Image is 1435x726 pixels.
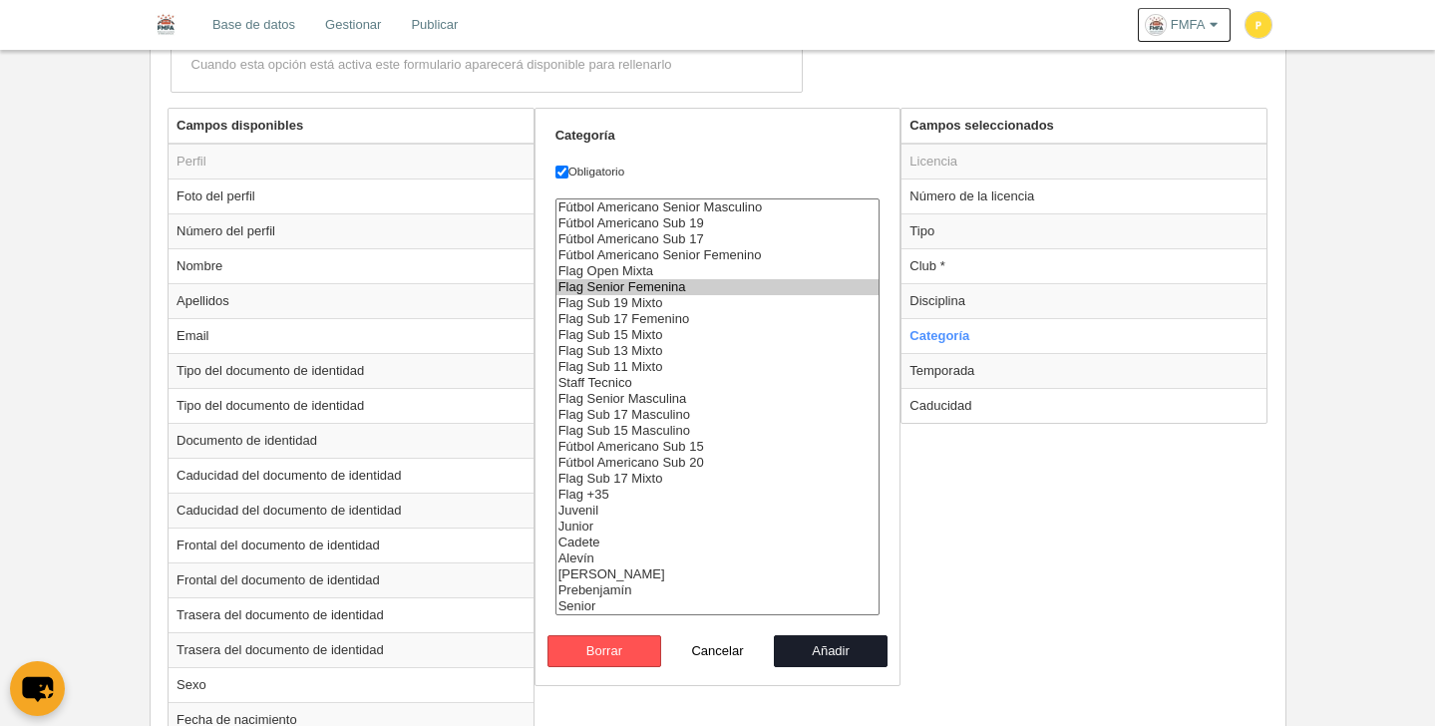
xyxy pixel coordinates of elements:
option: Fútbol Americano Sub 17 [556,231,880,247]
td: Club * [901,248,1266,283]
td: Trasera del documento de identidad [169,597,534,632]
option: Flag Senior Femenina [556,279,880,295]
img: c2l6ZT0zMHgzMCZmcz05JnRleHQ9UCZiZz1mZGQ4MzU%3D.png [1246,12,1271,38]
option: Fútbol Americano Sub 15 [556,439,880,455]
td: Disciplina [901,283,1266,318]
button: Borrar [547,635,661,667]
option: Flag Sub 17 Masculino [556,407,880,423]
td: Email [169,318,534,353]
option: Fútbol Americano Sub 19 [556,215,880,231]
td: Sexo [169,667,534,702]
strong: Categoría [555,128,615,143]
option: Benjamín [556,566,880,582]
option: Senior [556,598,880,614]
th: Campos seleccionados [901,109,1266,144]
span: FMFA [1171,15,1206,35]
td: Categoría [901,318,1266,353]
td: Tipo [901,213,1266,248]
option: Flag +35 [556,487,880,503]
td: Nombre [169,248,534,283]
td: Perfil [169,144,534,180]
td: Número de la licencia [901,179,1266,213]
option: Flag Sub 13 Mixto [556,343,880,359]
option: Juvenil [556,503,880,519]
option: Flag Open Mixta [556,263,880,279]
button: Cancelar [661,635,775,667]
td: Caducidad del documento de identidad [169,458,534,493]
div: Cuando esta opción está activa este formulario aparecerá disponible para rellenarlo [191,56,782,74]
td: Temporada [901,353,1266,388]
td: Trasera del documento de identidad [169,632,534,667]
td: Tipo del documento de identidad [169,388,534,423]
img: OaSyhHG2e8IO.30x30.jpg [1146,15,1166,35]
td: Apellidos [169,283,534,318]
option: Flag Sub 11 Mixto [556,359,880,375]
option: Flag Sub 15 Mixto [556,327,880,343]
td: Caducidad del documento de identidad [169,493,534,528]
td: Caducidad [901,388,1266,423]
option: Cadete [556,535,880,550]
td: Foto del perfil [169,179,534,213]
option: Fútbol Americano Senior Masculino [556,199,880,215]
option: Flag Sub 19 Mixto [556,295,880,311]
option: Staff Tecnico [556,375,880,391]
input: Obligatorio [555,166,568,179]
option: Alevín [556,550,880,566]
option: Flag Senior Masculina [556,391,880,407]
label: Obligatorio [555,163,881,181]
th: Campos disponibles [169,109,534,144]
td: Frontal del documento de identidad [169,528,534,562]
td: Número del perfil [169,213,534,248]
option: Fútbol Americano Sub 20 [556,455,880,471]
td: Tipo del documento de identidad [169,353,534,388]
option: Flag Sub 17 Mixto [556,471,880,487]
option: Flag Sub 15 Masculino [556,423,880,439]
td: Documento de identidad [169,423,534,458]
td: Frontal del documento de identidad [169,562,534,597]
td: Licencia [901,144,1266,180]
img: FMFA [150,12,181,36]
button: Añadir [774,635,888,667]
option: Flag Sub 17 Femenino [556,311,880,327]
a: FMFA [1138,8,1231,42]
option: Junior [556,519,880,535]
option: Prebenjamín [556,582,880,598]
button: chat-button [10,661,65,716]
option: Fútbol Americano Senior Femenino [556,247,880,263]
